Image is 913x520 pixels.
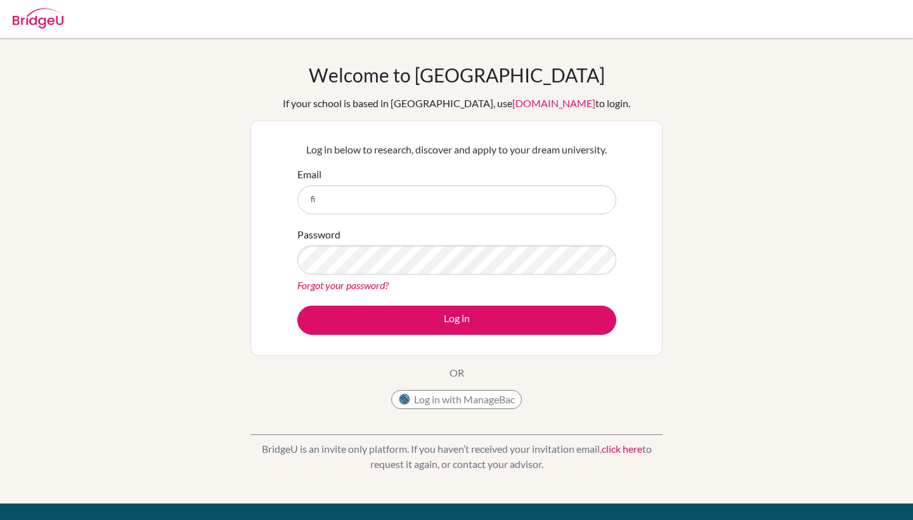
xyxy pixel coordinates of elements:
p: OR [450,365,464,380]
h1: Welcome to [GEOGRAPHIC_DATA] [309,63,605,86]
p: BridgeU is an invite only platform. If you haven’t received your invitation email, to request it ... [250,441,663,472]
a: Forgot your password? [297,279,389,291]
a: click here [602,443,642,455]
label: Email [297,167,321,182]
button: Log in [297,306,616,335]
p: Log in below to research, discover and apply to your dream university. [297,142,616,157]
button: Log in with ManageBac [391,390,522,409]
div: If your school is based in [GEOGRAPHIC_DATA], use to login. [283,96,630,111]
label: Password [297,227,340,242]
img: Bridge-U [13,8,63,29]
a: [DOMAIN_NAME] [512,97,595,109]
